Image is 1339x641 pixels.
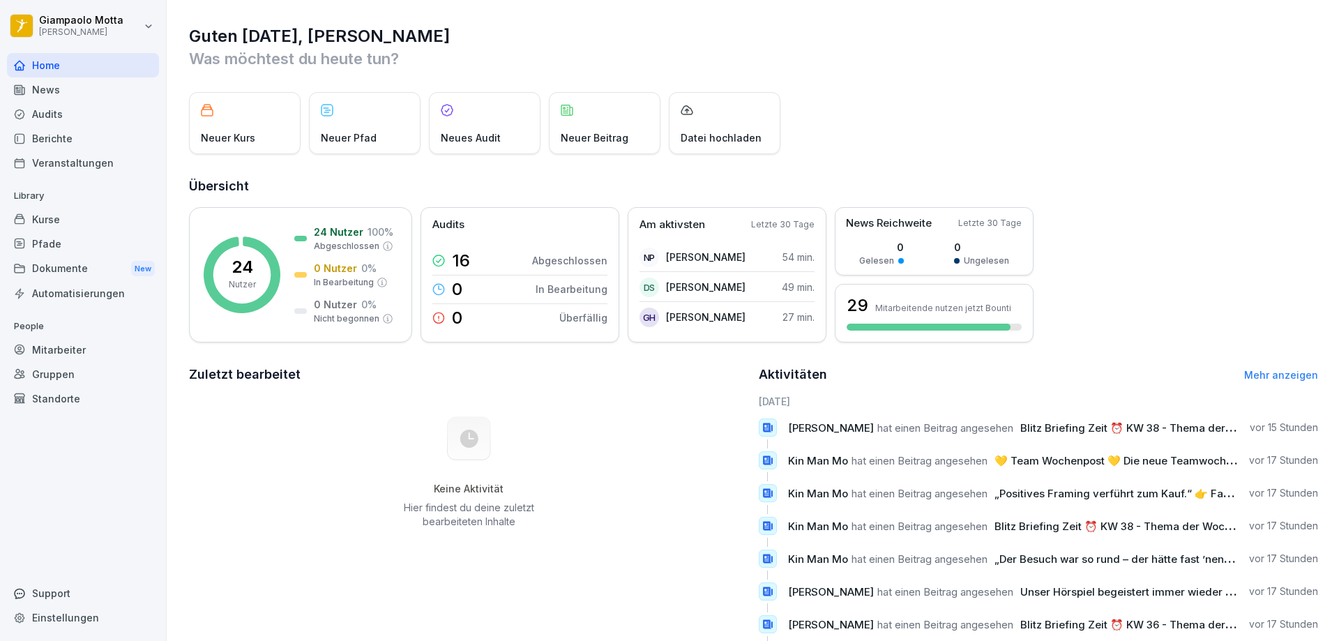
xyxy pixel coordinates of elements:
[852,454,988,467] span: hat einen Beitrag angesehen
[640,308,659,327] div: GH
[847,294,868,317] h3: 29
[1249,617,1318,631] p: vor 17 Stunden
[7,256,159,282] div: Dokumente
[1249,585,1318,598] p: vor 17 Stunden
[877,618,1013,631] span: hat einen Beitrag angesehen
[559,310,607,325] p: Überfällig
[361,297,377,312] p: 0 %
[788,618,874,631] span: [PERSON_NAME]
[640,217,705,233] p: Am aktivsten
[681,130,762,145] p: Datei hochladen
[39,27,123,37] p: [PERSON_NAME]
[441,130,501,145] p: Neues Audit
[7,53,159,77] a: Home
[759,394,1319,409] h6: [DATE]
[666,250,746,264] p: [PERSON_NAME]
[782,250,815,264] p: 54 min.
[958,217,1022,229] p: Letzte 30 Tage
[1249,453,1318,467] p: vor 17 Stunden
[877,585,1013,598] span: hat einen Beitrag angesehen
[7,185,159,207] p: Library
[788,421,874,435] span: [PERSON_NAME]
[432,217,464,233] p: Audits
[782,310,815,324] p: 27 min.
[7,232,159,256] a: Pfade
[788,487,848,500] span: Kin Man Mo
[782,280,815,294] p: 49 min.
[314,225,363,239] p: 24 Nutzer
[368,225,393,239] p: 100 %
[994,454,1294,467] span: 💛 Team Wochenpost 💛 Die neue Teamwochenpost ist da!
[875,303,1011,313] p: Mitarbeitende nutzen jetzt Bounti
[846,216,932,232] p: News Reichweite
[1249,552,1318,566] p: vor 17 Stunden
[788,520,848,533] span: Kin Man Mo
[852,552,988,566] span: hat einen Beitrag angesehen
[7,315,159,338] p: People
[640,278,659,297] div: DS
[964,255,1009,267] p: Ungelesen
[452,281,462,298] p: 0
[314,261,357,276] p: 0 Nutzer
[666,280,746,294] p: [PERSON_NAME]
[131,261,155,277] div: New
[788,454,848,467] span: Kin Man Mo
[859,240,904,255] p: 0
[452,252,470,269] p: 16
[398,483,539,495] h5: Keine Aktivität
[852,487,988,500] span: hat einen Beitrag angesehen
[189,365,749,384] h2: Zuletzt bearbeitet
[314,240,379,252] p: Abgeschlossen
[189,47,1318,70] p: Was möchtest du heute tun?
[7,581,159,605] div: Support
[7,151,159,175] a: Veranstaltungen
[1249,486,1318,500] p: vor 17 Stunden
[189,25,1318,47] h1: Guten [DATE], [PERSON_NAME]
[7,281,159,306] a: Automatisierungen
[232,259,253,276] p: 24
[314,312,379,325] p: Nicht begonnen
[1249,519,1318,533] p: vor 17 Stunden
[751,218,815,231] p: Letzte 30 Tage
[314,276,374,289] p: In Bearbeitung
[7,102,159,126] a: Audits
[7,362,159,386] a: Gruppen
[536,282,607,296] p: In Bearbeitung
[852,520,988,533] span: hat einen Beitrag angesehen
[666,310,746,324] p: [PERSON_NAME]
[201,130,255,145] p: Neuer Kurs
[532,253,607,268] p: Abgeschlossen
[7,207,159,232] a: Kurse
[788,552,848,566] span: Kin Man Mo
[954,240,1009,255] p: 0
[640,248,659,267] div: NP
[39,15,123,27] p: Giampaolo Motta
[314,297,357,312] p: 0 Nutzer
[788,585,874,598] span: [PERSON_NAME]
[1250,421,1318,435] p: vor 15 Stunden
[189,176,1318,196] h2: Übersicht
[561,130,628,145] p: Neuer Beitrag
[7,338,159,362] a: Mitarbeiter
[859,255,894,267] p: Gelesen
[7,126,159,151] div: Berichte
[7,386,159,411] a: Standorte
[229,278,256,291] p: Nutzer
[452,310,462,326] p: 0
[1244,369,1318,381] a: Mehr anzeigen
[7,256,159,282] a: DokumenteNew
[7,605,159,630] a: Einstellungen
[7,77,159,102] a: News
[759,365,827,384] h2: Aktivitäten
